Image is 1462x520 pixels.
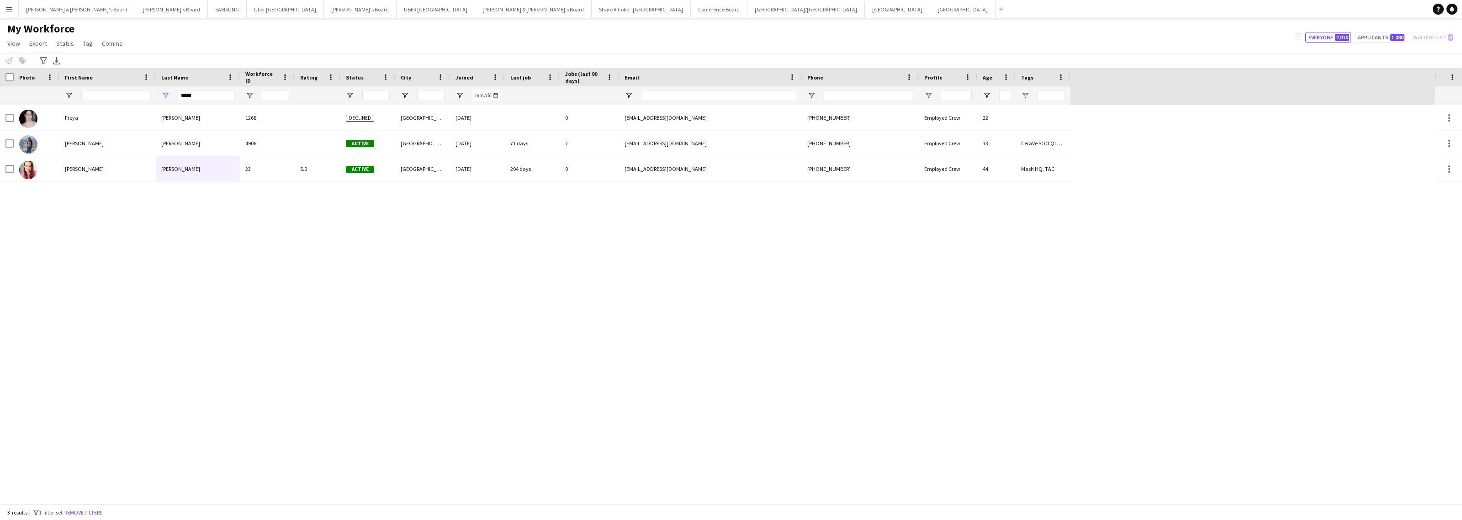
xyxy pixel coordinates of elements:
span: Status [56,39,74,48]
span: Age [983,74,992,81]
div: [EMAIL_ADDRESS][DOMAIN_NAME] [619,156,802,181]
button: Open Filter Menu [401,91,409,100]
div: 0 [560,156,619,181]
a: Export [26,37,51,49]
a: Status [53,37,78,49]
button: SAMSUNG [208,0,247,18]
div: [PERSON_NAME] [59,131,156,156]
button: Open Filter Menu [1021,91,1029,100]
img: Tennille Moore [19,161,37,179]
button: Open Filter Menu [625,91,633,100]
div: [DATE] [450,156,505,181]
button: Open Filter Menu [346,91,354,100]
div: 4906 [240,131,295,156]
span: Workforce ID [245,70,278,84]
span: 1,080 [1390,34,1404,41]
div: 5.0 [295,156,340,181]
span: Active [346,166,374,173]
button: Open Filter Menu [65,91,73,100]
div: Employed Crew [919,105,977,130]
div: 33 [977,131,1016,156]
img: Jennifer Moore [19,135,37,154]
button: [PERSON_NAME]'s Board [135,0,208,18]
span: City [401,74,411,81]
div: CeraVe SOO QLD 2025 [1016,131,1070,156]
span: Last job [510,74,531,81]
button: [GEOGRAPHIC_DATA] [865,0,930,18]
span: Email [625,74,639,81]
input: Age Filter Input [999,90,1010,101]
span: View [7,39,20,48]
div: [GEOGRAPHIC_DATA] [395,105,450,130]
span: Active [346,140,374,147]
span: Tag [83,39,93,48]
app-action-btn: Advanced filters [38,55,49,66]
button: Open Filter Menu [456,91,464,100]
input: Tags Filter Input [1038,90,1065,101]
input: Phone Filter Input [824,90,913,101]
img: Freya Moore [19,110,37,128]
span: Phone [807,74,823,81]
input: Workforce ID Filter Input [262,90,289,101]
div: 71 days [505,131,560,156]
div: [PERSON_NAME] [156,131,240,156]
button: Applicants1,080 [1355,32,1406,43]
div: 44 [977,156,1016,181]
button: Everyone2,070 [1305,32,1351,43]
button: [GEOGRAPHIC_DATA]/[GEOGRAPHIC_DATA] [747,0,865,18]
span: Last Name [161,74,188,81]
span: Declined [346,115,374,122]
a: Comms [98,37,126,49]
div: [PERSON_NAME] [156,105,240,130]
button: [PERSON_NAME] & [PERSON_NAME]'s Board [19,0,135,18]
div: 1268 [240,105,295,130]
input: First Name Filter Input [81,90,150,101]
input: Status Filter Input [362,90,390,101]
button: Open Filter Menu [924,91,932,100]
div: [PHONE_NUMBER] [802,105,919,130]
div: 204 days [505,156,560,181]
span: Tags [1021,74,1033,81]
input: Last Name Filter Input [178,90,234,101]
span: Photo [19,74,35,81]
button: Open Filter Menu [161,91,170,100]
span: First Name [65,74,93,81]
input: Profile Filter Input [941,90,972,101]
span: Jobs (last 90 days) [565,70,603,84]
span: Status [346,74,364,81]
button: Share A Coke - [GEOGRAPHIC_DATA] [592,0,691,18]
button: Conference Board [691,0,747,18]
div: [PERSON_NAME] [59,156,156,181]
div: [DATE] [450,105,505,130]
div: [EMAIL_ADDRESS][DOMAIN_NAME] [619,131,802,156]
div: Mash HQ, TAC [1016,156,1070,181]
span: My Workforce [7,22,74,36]
div: [GEOGRAPHIC_DATA] [395,156,450,181]
span: Joined [456,74,473,81]
div: [DATE] [450,131,505,156]
button: Uber [GEOGRAPHIC_DATA] [247,0,324,18]
div: [EMAIL_ADDRESS][DOMAIN_NAME] [619,105,802,130]
button: UBER [GEOGRAPHIC_DATA] [397,0,475,18]
span: Export [29,39,47,48]
button: [GEOGRAPHIC_DATA] [930,0,996,18]
div: 7 [560,131,619,156]
button: Open Filter Menu [245,91,254,100]
span: Comms [102,39,122,48]
span: Profile [924,74,943,81]
app-action-btn: Export XLSX [51,55,62,66]
span: 1 filter set [39,509,63,516]
div: 22 [977,105,1016,130]
input: Email Filter Input [641,90,796,101]
div: 23 [240,156,295,181]
input: City Filter Input [417,90,445,101]
button: Open Filter Menu [983,91,991,100]
button: Open Filter Menu [807,91,816,100]
button: Remove filters [63,508,104,518]
div: [PERSON_NAME] [156,156,240,181]
div: [PHONE_NUMBER] [802,131,919,156]
div: Freya [59,105,156,130]
div: [PHONE_NUMBER] [802,156,919,181]
div: 0 [560,105,619,130]
span: 2,070 [1335,34,1349,41]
